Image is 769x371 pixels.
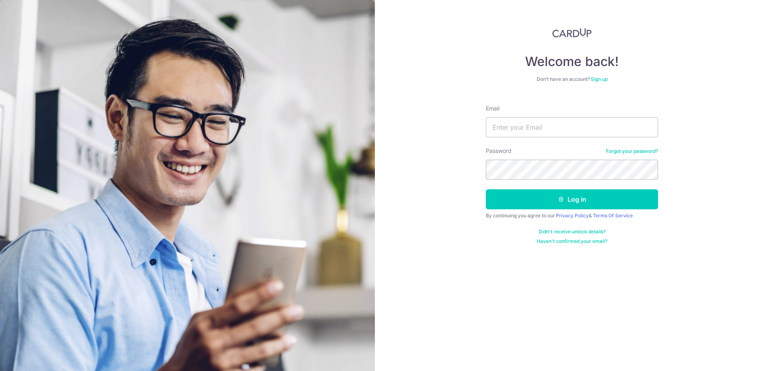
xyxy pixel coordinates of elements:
input: Enter your Email [486,117,658,137]
a: Forgot your password? [606,148,658,154]
a: Privacy Policy [556,213,589,219]
label: Password [486,147,511,155]
a: Sign up [591,76,608,82]
div: By continuing you agree to our & [486,213,658,219]
a: Haven't confirmed your email? [537,238,607,245]
label: Email [486,104,499,112]
h4: Welcome back! [486,54,658,70]
img: CardUp Logo [552,28,592,38]
a: Didn't receive unlock details? [539,229,606,235]
button: Log in [486,189,658,209]
a: Terms Of Service [593,213,633,219]
div: Don’t have an account? [486,76,658,82]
